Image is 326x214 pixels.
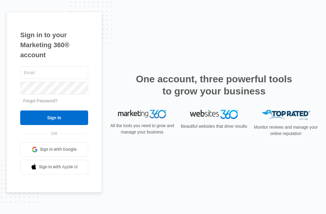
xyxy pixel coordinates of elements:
[20,142,88,157] a: Sign in with Google
[20,160,88,174] a: Sign in with Apple Id
[108,123,176,135] p: All the tools you need to grow and manage your business
[23,98,58,103] a: Forgot Password?
[262,110,310,120] img: Top Rated Local
[252,124,320,137] p: Monitor reviews and manage your online reputation
[20,66,88,79] input: Email
[20,30,88,60] h1: Sign in to your Marketing 360® account
[118,110,166,118] img: Marketing 360
[180,123,248,130] p: Beautiful websites that drive results
[134,73,294,97] h2: One account, three powerful tools to grow your business
[39,164,78,170] span: Sign in with Apple Id
[40,146,77,153] span: Sign in with Google
[190,110,238,119] img: Websites 360
[20,110,88,125] input: Sign In
[47,130,62,137] span: OR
